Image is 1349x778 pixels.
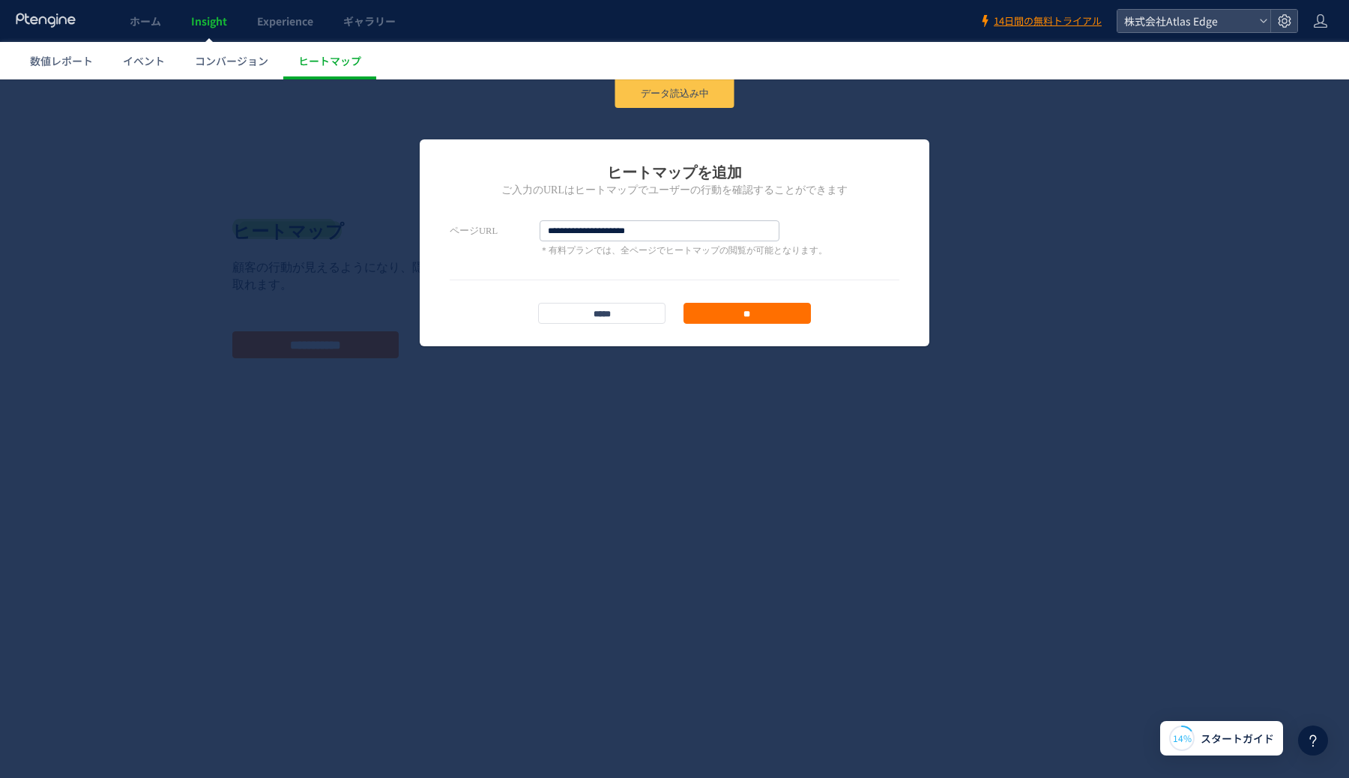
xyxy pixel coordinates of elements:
[1201,731,1274,747] span: スタートガイド
[450,82,899,103] h1: ヒートマップを追加
[1120,10,1253,32] span: 株式会社Atlas Edge
[540,165,827,178] p: ＊有料プランでは、全ページでヒートマップの閲覧が可能となります。
[450,141,540,162] label: ページURL
[195,53,268,68] span: コンバージョン
[979,14,1102,28] a: 14日間の無料トライアル
[1173,732,1192,744] span: 14%
[191,13,227,28] span: Insight
[450,103,899,118] h2: ご入力のURLはヒートマップでユーザーの行動を確認することができます
[343,13,396,28] span: ギャラリー
[123,53,165,68] span: イベント
[257,13,313,28] span: Experience
[30,53,93,68] span: 数値レポート
[298,53,361,68] span: ヒートマップ
[994,14,1102,28] span: 14日間の無料トライアル
[130,13,161,28] span: ホーム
